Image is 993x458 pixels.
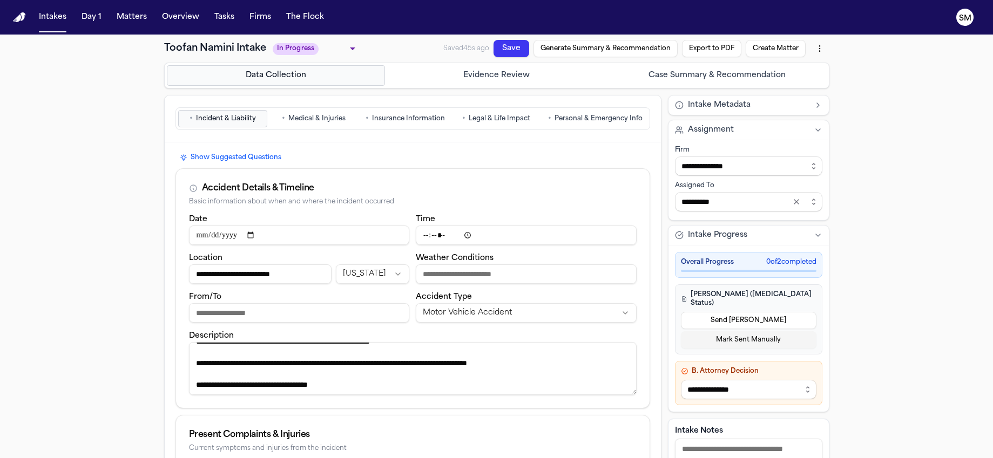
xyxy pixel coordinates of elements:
input: Incident location [189,264,332,284]
div: Assigned To [675,181,822,190]
span: Medical & Injuries [288,114,346,123]
div: Current symptoms and injuries from the incident [189,445,637,453]
button: Export to PDF [598,193,647,251]
button: Save [488,41,523,80]
button: Go to Legal & Life Impact [452,110,541,127]
button: The Flock [282,8,328,27]
button: Day 1 [77,8,106,27]
span: • [190,113,193,124]
button: Assignment [668,120,829,140]
button: Intake Progress [668,225,829,245]
input: Assign to staff member [675,192,822,211]
input: Incident time [416,225,637,245]
button: Intake Metadata [668,95,829,115]
span: Legal & Life Impact [469,114,530,123]
button: Send [PERSON_NAME] [681,312,816,329]
nav: Intake steps [167,65,827,86]
a: Home [13,12,26,23]
button: Go to Data Collection step [167,65,386,86]
button: Clear selection [788,192,805,211]
label: Accident Type [416,293,472,301]
button: Go to Evidence Review step [387,65,606,86]
button: Go to Personal & Emergency Info [543,110,647,127]
h4: [PERSON_NAME] ([MEDICAL_DATA] Status) [681,290,816,307]
button: Incident state [336,264,409,284]
button: Intakes [35,8,71,27]
span: Intake Progress [688,230,747,241]
h4: B. Attorney Decision [681,367,816,375]
span: • [462,113,465,124]
div: Basic information about when and where the incident occurred [189,198,637,206]
span: • [282,113,285,124]
span: 0 of 2 completed [766,258,816,266]
button: Tasks [210,8,239,27]
label: Weather Conditions [416,254,494,262]
img: Finch Logo [13,12,26,23]
button: Overview [158,8,204,27]
label: Location [189,254,222,262]
button: Show Suggested Questions [175,151,286,164]
div: Accident Details & Timeline [202,182,314,195]
label: From/To [189,293,221,301]
button: Create Matter [636,245,685,304]
span: Intake Metadata [688,100,751,111]
button: Go to Incident & Liability [178,110,267,127]
button: Go to Medical & Injuries [269,110,359,127]
span: Incident & Liability [196,114,256,123]
input: Select firm [675,156,822,176]
label: Time [416,215,435,223]
button: Firms [245,8,275,27]
span: Overall Progress [681,258,734,266]
button: Mark Sent Manually [681,331,816,348]
label: Description [189,332,234,340]
input: Incident date [189,225,410,245]
div: Present Complaints & Injuries [189,428,637,441]
textarea: Incident description [189,342,637,395]
button: Go to Insurance Information [361,110,450,127]
input: From/To destination [189,303,410,323]
span: • [366,113,369,124]
span: Personal & Emergency Info [555,114,643,123]
label: Date [189,215,207,223]
button: Matters [112,8,151,27]
button: Go to Case Summary & Recommendation step [608,65,827,86]
span: Assignment [688,125,734,135]
label: Intake Notes [675,426,822,436]
span: • [548,113,551,124]
span: Insurance Information [372,114,445,123]
input: Weather conditions [416,264,637,284]
div: Firm [675,146,822,154]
